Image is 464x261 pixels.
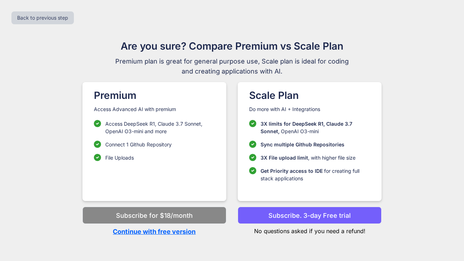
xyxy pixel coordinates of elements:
h1: Premium [94,88,215,103]
p: Continue with free version [82,227,226,236]
button: Subscribe for $18/month [82,207,226,224]
span: Get Priority access to IDE [261,168,323,174]
p: Connect 1 Github Repository [105,141,172,148]
p: Sync multiple Github Repositories [261,141,344,148]
p: Access Advanced AI with premium [94,106,215,113]
img: checklist [94,154,101,161]
p: Subscribe. 3-day Free trial [268,211,351,220]
img: checklist [94,120,101,127]
h1: Are you sure? Compare Premium vs Scale Plan [112,39,352,54]
p: Subscribe for $18/month [116,211,193,220]
p: , with higher file size [261,154,355,161]
img: checklist [249,167,256,174]
button: Subscribe. 3-day Free trial [238,207,382,224]
img: checklist [94,141,101,148]
p: Do more with AI + Integrations [249,106,370,113]
img: checklist [249,120,256,127]
p: No questions asked if you need a refund! [238,224,382,235]
span: Premium plan is great for general purpose use, Scale plan is ideal for coding and creating applic... [112,56,352,76]
span: 3X File upload limit [261,155,308,161]
span: 3X limits for DeepSeek R1, Claude 3.7 Sonnet, [261,121,352,134]
p: for creating full stack applications [261,167,370,182]
img: checklist [249,141,256,148]
img: checklist [249,154,256,161]
p: OpenAI O3-mini [261,120,370,135]
h1: Scale Plan [249,88,370,103]
button: Back to previous step [11,11,74,24]
p: File Uploads [105,154,134,161]
p: Access DeepSeek R1, Claude 3.7 Sonnet, OpenAI O3-mini and more [105,120,215,135]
